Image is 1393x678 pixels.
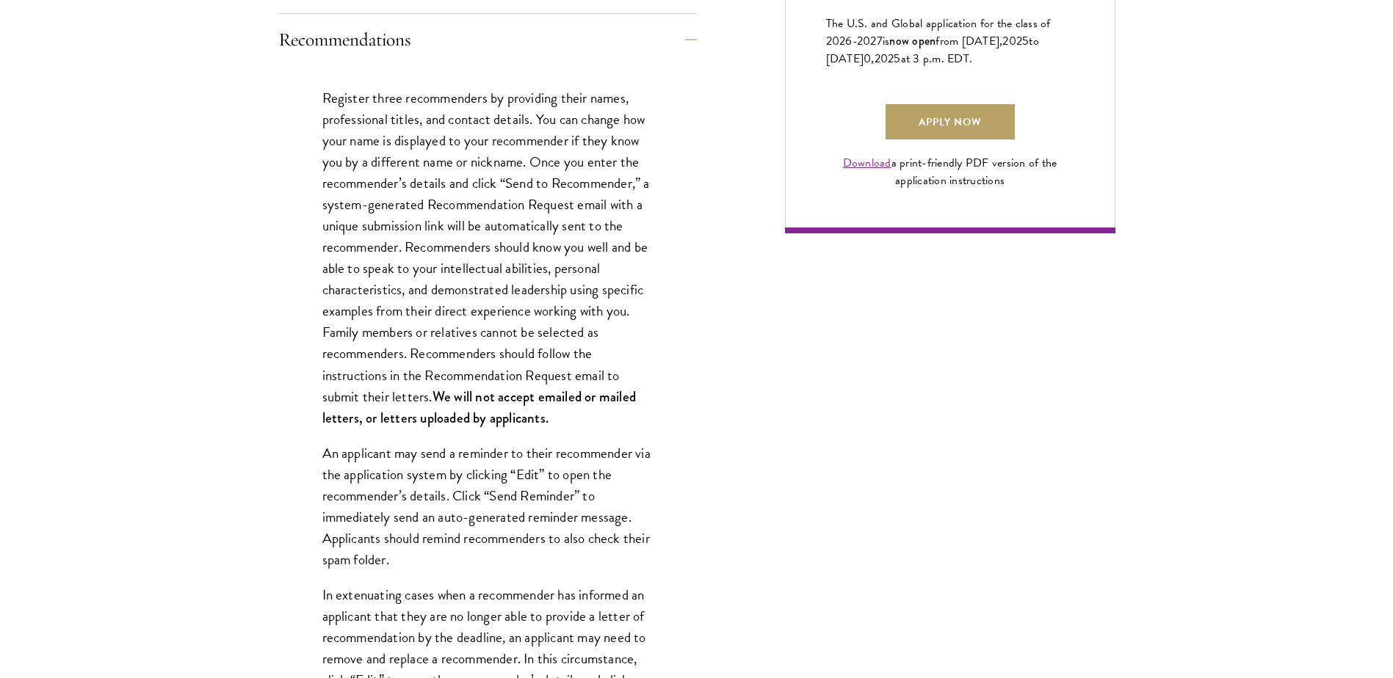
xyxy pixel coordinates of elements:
span: 6 [845,32,852,50]
span: is [883,32,890,50]
span: 202 [875,50,894,68]
span: -202 [853,32,877,50]
span: The U.S. and Global application for the class of 202 [826,15,1051,50]
button: Recommendations [278,22,697,57]
span: 7 [877,32,883,50]
span: , [871,50,874,68]
p: An applicant may send a reminder to their recommender via the application system by clicking “Edi... [322,442,653,570]
span: 0 [864,50,871,68]
span: 202 [1002,32,1022,50]
div: a print-friendly PDF version of the application instructions [826,154,1074,189]
p: Register three recommenders by providing their names, professional titles, and contact details. Y... [322,87,653,429]
span: from [DATE], [936,32,1002,50]
a: Apply Now [886,104,1015,139]
span: to [DATE] [826,32,1039,68]
a: Download [843,154,891,172]
span: 5 [1022,32,1029,50]
span: 5 [894,50,900,68]
span: now open [889,32,936,49]
span: at 3 p.m. EDT. [901,50,973,68]
strong: We will not accept emailed or mailed letters, or letters uploaded by applicants. [322,387,636,428]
